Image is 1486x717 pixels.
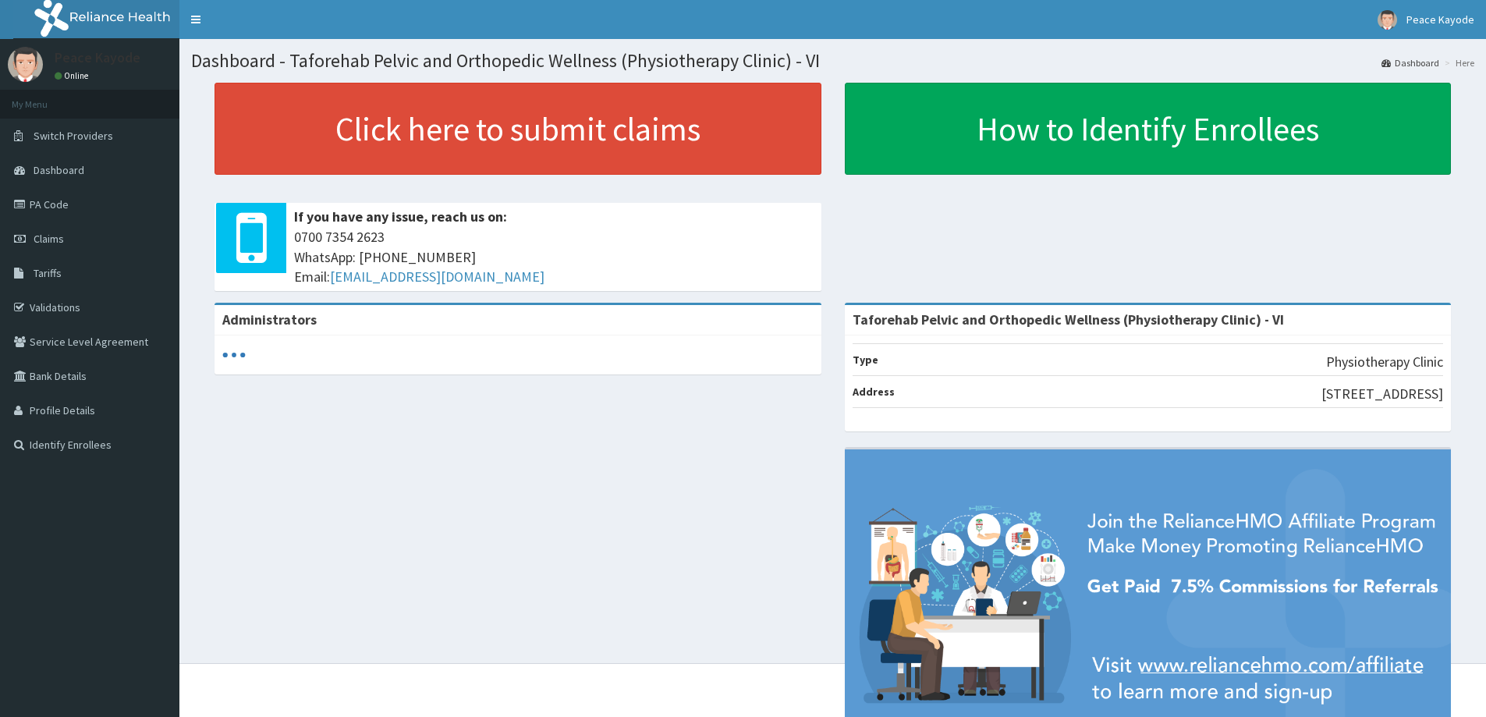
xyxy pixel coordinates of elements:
[222,343,246,367] svg: audio-loading
[55,70,92,81] a: Online
[8,47,43,82] img: User Image
[191,51,1474,71] h1: Dashboard - Taforehab Pelvic and Orthopedic Wellness (Physiotherapy Clinic) - VI
[34,266,62,280] span: Tariffs
[34,129,113,143] span: Switch Providers
[294,227,814,287] span: 0700 7354 2623 WhatsApp: [PHONE_NUMBER] Email:
[55,51,140,65] p: Peace Kayode
[294,208,507,225] b: If you have any issue, reach us on:
[1406,12,1474,27] span: Peace Kayode
[1381,56,1439,69] a: Dashboard
[853,353,878,367] b: Type
[853,385,895,399] b: Address
[1441,56,1474,69] li: Here
[853,311,1284,328] strong: Taforehab Pelvic and Orthopedic Wellness (Physiotherapy Clinic) - VI
[1378,10,1397,30] img: User Image
[222,311,317,328] b: Administrators
[1326,352,1443,372] p: Physiotherapy Clinic
[215,83,821,175] a: Click here to submit claims
[330,268,544,286] a: [EMAIL_ADDRESS][DOMAIN_NAME]
[34,232,64,246] span: Claims
[34,163,84,177] span: Dashboard
[845,83,1452,175] a: How to Identify Enrollees
[1321,384,1443,404] p: [STREET_ADDRESS]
